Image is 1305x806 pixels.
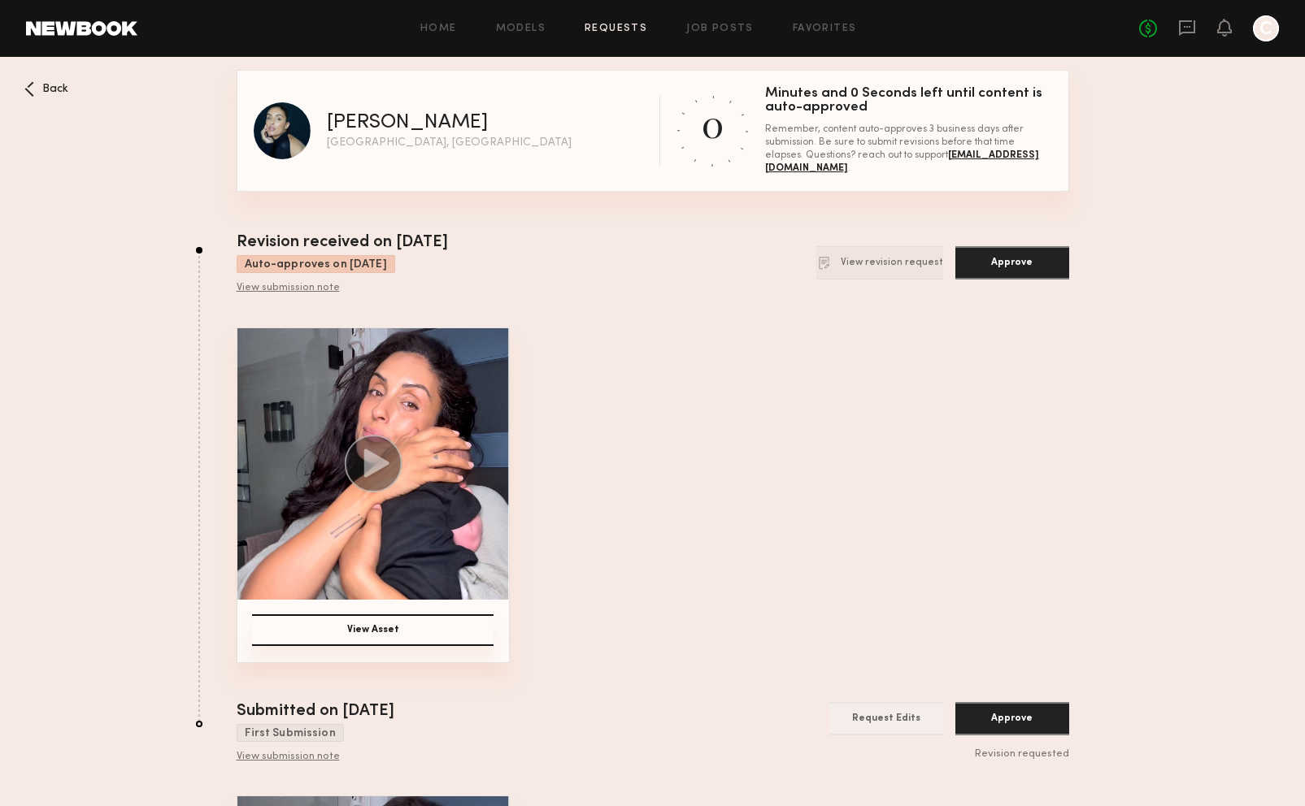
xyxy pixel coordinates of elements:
a: Job Posts [686,24,754,34]
div: Revision requested [829,748,1069,761]
a: Models [496,24,546,34]
div: Minutes and 0 Seconds left until content is auto-approved [765,87,1052,115]
div: Submitted on [DATE] [237,700,394,724]
span: Back [42,84,68,95]
div: View submission note [237,751,394,764]
a: Home [420,24,457,34]
button: Request Edits [829,702,943,735]
div: [PERSON_NAME] [327,113,488,133]
img: Asset [237,328,509,600]
a: Requests [585,24,647,34]
button: Approve [955,246,1069,279]
div: 0 [702,98,724,148]
div: View submission note [237,282,448,295]
div: First Submission [237,724,344,742]
button: View revision request [816,246,943,279]
a: C [1253,15,1279,41]
img: Gloria E profile picture. [254,102,311,159]
div: Remember, content auto-approves 3 business days after submission. Be sure to submit revisions bef... [765,123,1052,175]
div: [GEOGRAPHIC_DATA], [GEOGRAPHIC_DATA] [327,137,572,149]
a: Favorites [793,24,857,34]
button: View Asset [252,614,494,646]
div: Auto-approves on [DATE] [237,255,395,273]
div: Revision received on [DATE] [237,231,448,255]
button: Approve [955,702,1069,735]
